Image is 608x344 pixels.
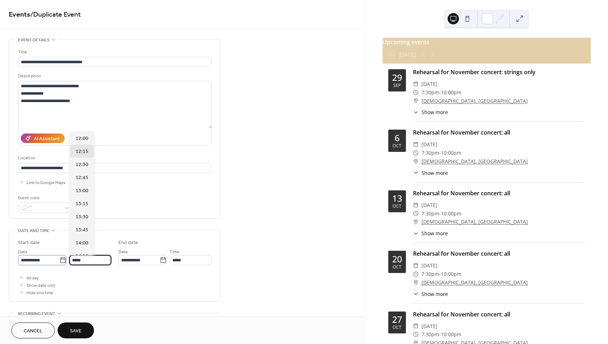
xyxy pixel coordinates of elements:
span: 10:00pm [441,209,461,218]
div: ​ [413,201,419,209]
span: Show more [421,169,448,177]
span: 10:00pm [441,149,461,157]
div: ​ [413,80,419,88]
span: 12:15 [76,148,88,155]
span: 13:00 [76,187,88,195]
span: 13:45 [76,226,88,234]
div: ​ [413,209,419,218]
span: [DATE] [421,201,437,209]
div: 6 [395,134,400,142]
span: Time [69,248,79,256]
span: 12:00 [76,135,88,142]
div: ​ [413,108,419,116]
span: 13:15 [76,200,88,208]
span: All day [26,274,39,282]
button: ​Show more [413,290,448,298]
div: ​ [413,157,419,166]
div: ​ [413,330,419,339]
div: 20 [392,255,402,263]
span: Show date only [26,282,55,289]
div: Oct [392,325,401,330]
a: [DEMOGRAPHIC_DATA], [GEOGRAPHIC_DATA] [421,97,528,105]
div: Event color [18,194,71,202]
span: - [439,330,441,339]
span: / Duplicate Event [30,8,81,22]
div: End date [118,239,138,247]
button: AI Assistant [21,134,65,143]
span: Recurring event [18,310,55,318]
span: Show more [421,290,448,298]
div: 27 [392,315,402,324]
span: [DATE] [421,322,437,331]
span: [DATE] [421,261,437,270]
a: [DEMOGRAPHIC_DATA], [GEOGRAPHIC_DATA] [421,157,528,166]
span: - [439,88,441,97]
span: 7:30pm [421,330,439,339]
div: Rehearsal for November concert: all [413,310,585,319]
span: 7:30pm [421,149,439,157]
span: 13:30 [76,213,88,221]
span: 12:45 [76,174,88,182]
span: 7:30pm [421,270,439,278]
div: ​ [413,230,419,237]
div: Oct [392,144,401,148]
span: 10:00pm [441,88,461,97]
span: [DATE] [421,80,437,88]
span: Date [118,248,128,256]
div: Start date [18,239,40,247]
span: - [439,270,441,278]
div: ​ [413,88,419,97]
span: Link to Google Maps [26,179,65,186]
a: [DEMOGRAPHIC_DATA], [GEOGRAPHIC_DATA] [421,218,528,226]
span: Event details [18,36,49,44]
div: Upcoming events [383,38,591,46]
div: Description [18,72,210,80]
span: Hide end time [26,289,53,297]
div: Sep [393,83,401,88]
div: Oct [392,204,401,209]
a: [DEMOGRAPHIC_DATA], [GEOGRAPHIC_DATA] [421,278,528,287]
span: Show more [421,108,448,116]
div: Oct [392,265,401,269]
div: 29 [392,73,402,82]
span: Show more [421,230,448,237]
a: Events [9,8,30,22]
span: 12:30 [76,161,88,168]
div: Rehearsal for November concert: all [413,128,585,137]
span: 10:00pm [441,270,461,278]
div: ​ [413,278,419,287]
span: Cancel [24,327,42,335]
span: 7:30pm [421,88,439,97]
div: Rehearsal for November concert: all [413,249,585,258]
div: Title [18,48,210,56]
div: ​ [413,169,419,177]
span: [DATE] [421,140,437,149]
button: ​Show more [413,169,448,177]
span: 7:30pm [421,209,439,218]
button: Cancel [11,322,55,338]
div: Rehearsal for November concert: strings only [413,68,585,76]
button: Save [58,322,94,338]
div: ​ [413,149,419,157]
div: ​ [413,140,419,149]
div: AI Assistant [34,135,60,143]
span: 14:15 [76,253,88,260]
span: - [439,209,441,218]
span: Date and time [18,227,49,235]
div: 13 [392,194,402,203]
div: ​ [413,218,419,226]
span: 14:00 [76,239,88,247]
span: - [439,149,441,157]
span: Time [170,248,179,256]
div: ​ [413,270,419,278]
div: Rehearsal for November concert: all [413,189,585,197]
span: Save [70,327,82,335]
div: ​ [413,322,419,331]
div: ​ [413,97,419,105]
div: ​ [413,290,419,298]
button: ​Show more [413,108,448,116]
span: Date [18,248,28,256]
button: ​Show more [413,230,448,237]
span: 10:00pm [441,330,461,339]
